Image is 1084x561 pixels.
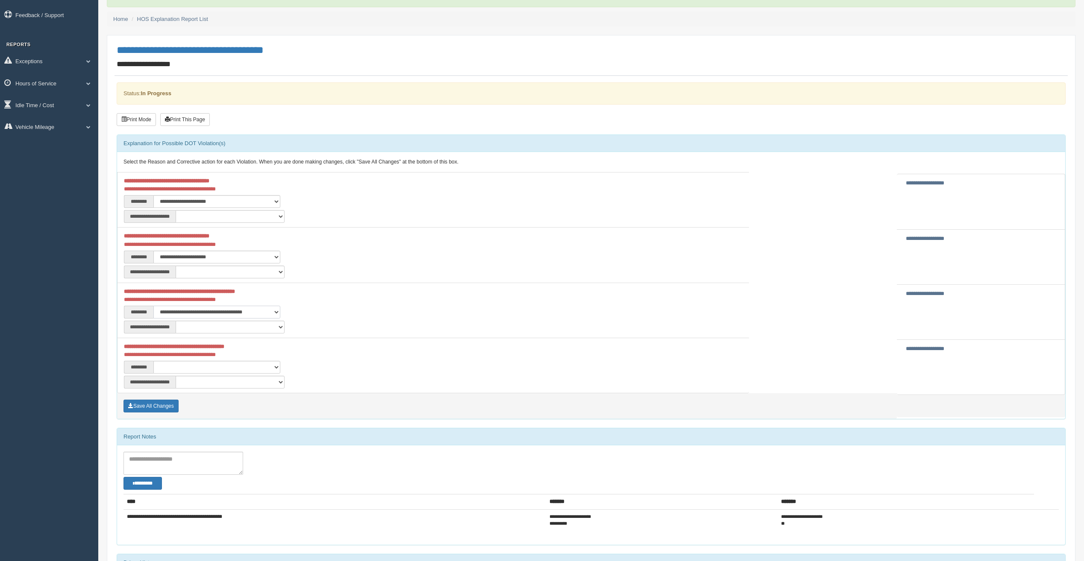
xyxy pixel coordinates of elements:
[160,113,210,126] button: Print This Page
[137,16,208,22] a: HOS Explanation Report List
[117,152,1065,172] div: Select the Reason and Corrective action for each Violation. When you are done making changes, cli...
[141,90,171,96] strong: In Progress
[117,428,1065,445] div: Report Notes
[123,400,179,412] button: Save
[123,477,162,490] button: Change Filter Options
[117,82,1066,104] div: Status:
[117,135,1065,152] div: Explanation for Possible DOT Violation(s)
[113,16,128,22] a: Home
[117,113,156,126] button: Print Mode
